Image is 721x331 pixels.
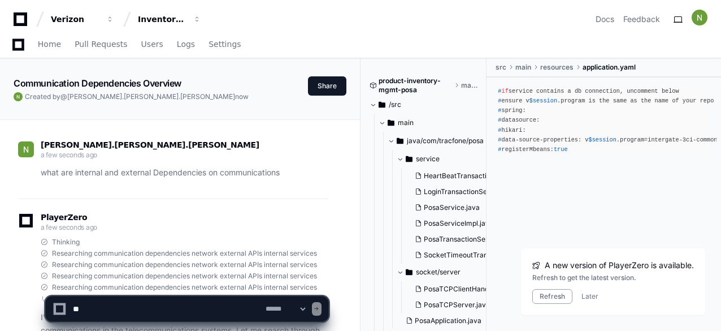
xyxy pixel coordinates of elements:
[424,203,480,212] span: PosaService.java
[308,76,346,96] button: Share
[397,263,505,281] button: socket/server
[41,151,97,159] span: a few seconds ago
[589,136,616,143] span: $session
[424,219,493,228] span: PosaServiceImpl.java
[389,100,401,109] span: /src
[75,41,127,48] span: Pull Requests
[141,41,163,48] span: Users
[502,107,526,114] span: spring:
[41,223,97,231] span: a few seconds ago
[416,154,440,164] span: service
[370,96,478,114] button: /src
[379,76,452,94] span: product-inventory-mgmt-posa
[496,63,506,72] span: src
[498,127,501,134] span: #
[51,14,99,25] div: Verizon
[52,238,80,247] span: Thinking
[498,107,501,114] span: #
[25,92,249,101] span: Created by
[38,41,61,48] span: Home
[38,32,61,58] a: Home
[685,294,715,324] iframe: Open customer support
[388,116,394,130] svg: Directory
[67,92,235,101] span: [PERSON_NAME].[PERSON_NAME].[PERSON_NAME]
[209,32,241,58] a: Settings
[133,9,206,29] button: Inventory Management
[52,272,317,281] span: Researching communication dependencies network external APIs internal services
[502,88,509,94] span: if
[410,216,507,231] button: PosaServiceImpl.java
[554,146,568,153] span: true
[14,92,23,101] img: ACg8ocIiWXJC7lEGJNqNt4FHmPVymFM05ITMeS-frqobA_m8IZ6TxA=s96-c
[398,118,414,127] span: main
[46,9,119,29] button: Verizon
[388,132,496,150] button: java/com/tracfone/posa
[52,260,317,269] span: Researching communication dependencies network external APIs internal services
[502,88,679,94] span: service contains a db connection, uncomment below
[515,63,531,72] span: main
[75,32,127,58] a: Pull Requests
[410,184,507,200] button: LoginTransactionServiceImpl.java
[52,249,317,258] span: Researching communication dependencies network external APIs internal services
[529,97,557,104] span: $session
[424,187,532,196] span: LoginTransactionServiceImpl.java
[379,98,385,111] svg: Directory
[498,97,501,104] span: #
[406,265,412,279] svg: Directory
[14,78,181,89] app-text-character-animate: Communication Dependencies Overview
[18,141,34,157] img: ACg8ocIiWXJC7lEGJNqNt4FHmPVymFM05ITMeS-frqobA_m8IZ6TxA=s96-c
[502,117,540,123] span: datasource:
[407,136,484,145] span: java/com/tracfone/posa
[397,134,403,148] svg: Directory
[410,200,507,216] button: PosaService.java
[532,273,694,282] div: Refresh to get the latest version.
[540,63,574,72] span: resources
[177,32,195,58] a: Logs
[461,81,478,90] span: master
[502,127,526,134] span: hikari:
[406,152,412,166] svg: Directory
[583,63,636,72] span: application.yaml
[498,88,501,94] span: #
[397,150,505,168] button: service
[41,214,87,221] span: PlayerZero
[502,146,568,153] span: registerMbeans:
[416,268,461,277] span: socket/server
[502,97,714,104] span: ensure v .program is the same as the name of your repo
[379,114,487,132] button: main
[692,10,707,25] img: ACg8ocIiWXJC7lEGJNqNt4FHmPVymFM05ITMeS-frqobA_m8IZ6TxA=s96-c
[623,14,660,25] button: Feedback
[410,168,507,184] button: HeartBeatTransactionServiceImpl.java
[60,92,67,101] span: @
[498,117,501,123] span: #
[141,32,163,58] a: Users
[424,171,548,180] span: HeartBeatTransactionServiceImpl.java
[581,292,598,301] button: Later
[209,41,241,48] span: Settings
[177,41,195,48] span: Logs
[596,14,614,25] a: Docs
[424,251,564,260] span: SocketTimeoutTransactionServiceImpl.java
[138,14,186,25] div: Inventory Management
[545,260,694,271] span: A new version of PlayerZero is available.
[410,231,507,247] button: PosaTransactionService.java
[498,146,501,153] span: #
[410,247,507,263] button: SocketTimeoutTransactionServiceImpl.java
[498,136,501,143] span: #
[41,140,259,149] span: [PERSON_NAME].[PERSON_NAME].[PERSON_NAME]
[235,92,249,101] span: now
[424,235,517,244] span: PosaTransactionService.java
[532,289,572,304] button: Refresh
[41,166,328,179] p: what are internal and external Dependencies on communications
